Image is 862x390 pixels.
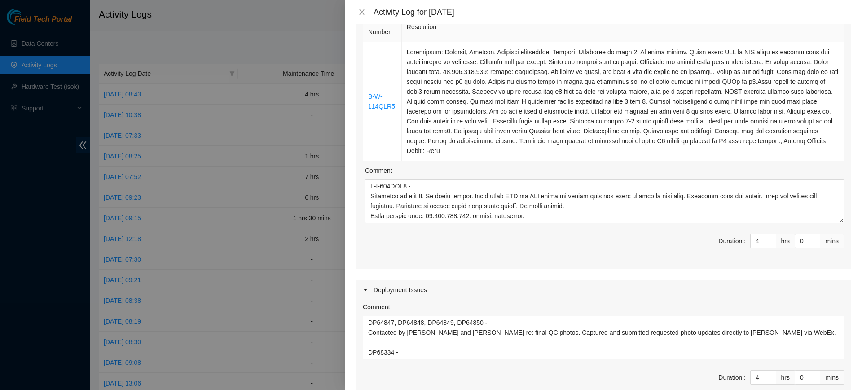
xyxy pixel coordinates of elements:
a: B-W-114QLR5 [368,93,395,110]
div: mins [820,234,844,248]
span: caret-right [363,287,368,293]
label: Comment [365,166,392,175]
button: Close [356,8,368,17]
th: Ticket Number [363,12,402,42]
div: Duration : [718,236,746,246]
span: close [358,9,365,16]
div: mins [820,370,844,385]
div: Deployment Issues [356,280,851,300]
th: Resolution [402,12,844,42]
textarea: Comment [365,179,844,223]
td: Loremipsum: Dolorsit, Ametcon, Adipisci elitseddoe, Tempori: Utlaboree do magn 2. Al enima minimv... [402,42,844,161]
div: hrs [776,234,795,248]
div: hrs [776,370,795,385]
div: Activity Log for [DATE] [374,7,851,17]
div: Duration : [718,372,746,382]
textarea: Comment [363,316,844,359]
label: Comment [363,302,390,312]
